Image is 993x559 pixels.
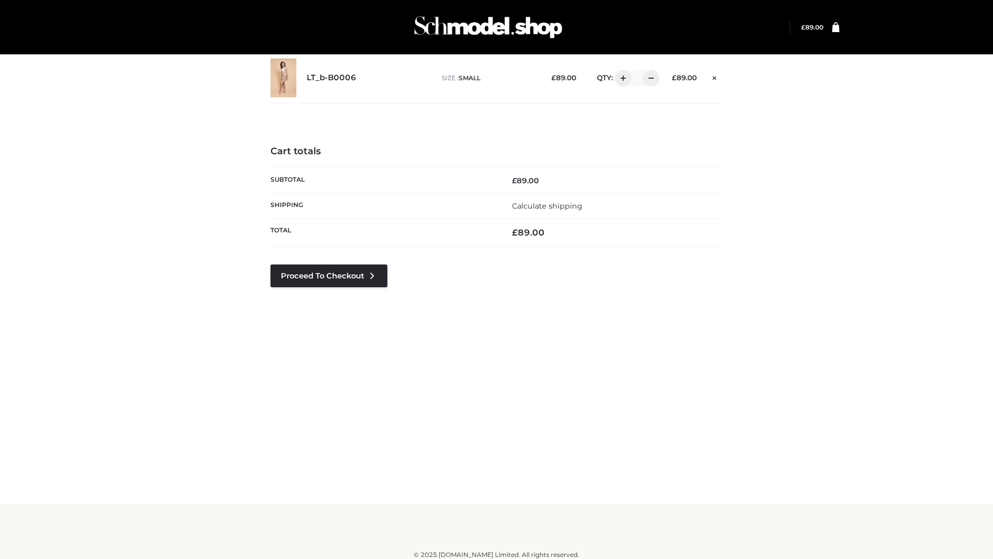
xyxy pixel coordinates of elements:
bdi: 89.00 [512,176,539,185]
a: LT_b-B0006 [307,73,356,83]
a: Proceed to Checkout [270,264,387,287]
span: £ [551,73,556,82]
span: £ [512,227,518,238]
span: £ [801,23,805,31]
span: £ [512,176,517,185]
a: Calculate shipping [512,201,582,211]
a: Remove this item [707,70,723,83]
bdi: 89.00 [672,73,697,82]
th: Subtotal [270,168,496,193]
bdi: 89.00 [512,227,545,238]
bdi: 89.00 [801,23,823,31]
th: Total [270,219,496,246]
bdi: 89.00 [551,73,576,82]
span: £ [672,73,676,82]
span: SMALL [459,74,480,82]
div: QTY: [586,70,656,86]
a: £89.00 [801,23,823,31]
h4: Cart totals [270,146,723,157]
th: Shipping [270,193,496,218]
img: Schmodel Admin 964 [411,7,566,48]
p: size : [442,73,535,83]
